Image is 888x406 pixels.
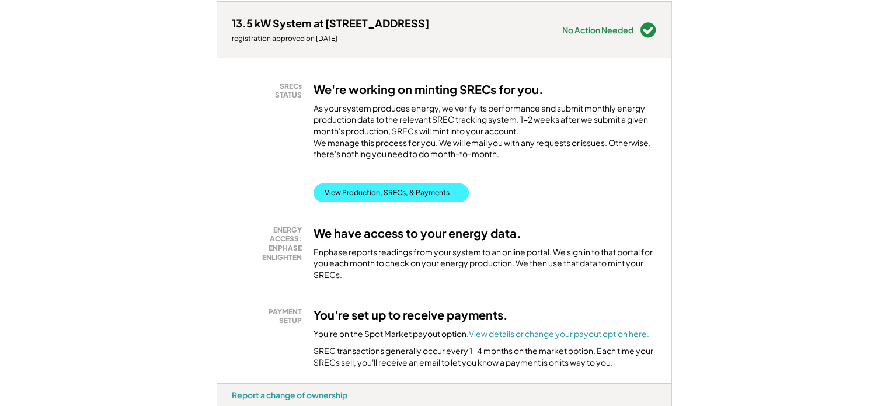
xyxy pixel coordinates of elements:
[469,328,649,339] a: View details or change your payout option here.
[232,16,429,30] div: 13.5 kW System at [STREET_ADDRESS]
[232,390,347,400] div: Report a change of ownership
[238,225,302,262] div: ENERGY ACCESS: ENPHASE ENLIGHTEN
[232,34,429,43] div: registration approved on [DATE]
[314,328,649,340] div: You're on the Spot Market payout option.
[314,307,508,322] h3: You're set up to receive payments.
[314,82,544,97] h3: We're working on minting SRECs for you.
[238,82,302,100] div: SRECs STATUS
[314,183,469,202] button: View Production, SRECs, & Payments →
[314,103,657,166] div: As your system produces energy, we verify its performance and submit monthly energy production da...
[314,247,657,281] div: Enphase reports readings from your system to an online portal. We sign in to that portal for you ...
[562,26,633,34] div: No Action Needed
[314,345,657,368] div: SREC transactions generally occur every 1-4 months on the market option. Each time your SRECs sel...
[238,307,302,325] div: PAYMENT SETUP
[314,225,521,241] h3: We have access to your energy data.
